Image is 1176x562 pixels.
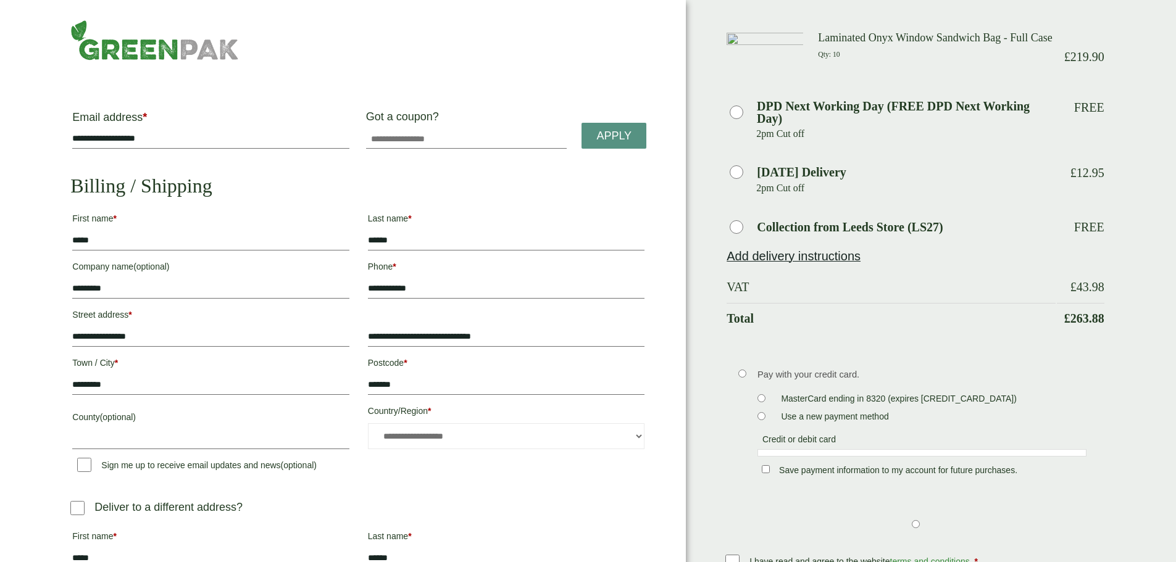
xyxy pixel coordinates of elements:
abbr: required [404,358,407,368]
abbr: required [408,531,411,541]
span: £ [1064,312,1070,325]
abbr: required [113,531,116,541]
input: Sign me up to receive email updates and news(optional) [77,458,91,472]
img: GreenPak Supplies [70,20,239,60]
span: (optional) [281,460,317,470]
span: £ [1064,50,1070,64]
label: Got a coupon? [366,110,444,129]
bdi: 12.95 [1070,166,1104,180]
span: £ [1070,166,1077,180]
label: Phone [368,258,644,279]
abbr: required [393,262,396,271]
p: Deliver to a different address? [94,499,243,516]
th: VAT [727,272,1055,302]
label: Last name [368,527,644,548]
small: Qty: 10 [818,51,840,59]
abbr: required [115,358,118,368]
label: Last name [368,210,644,231]
span: (optional) [133,262,169,271]
p: 2pm Cut off [756,125,1055,143]
label: Country/Region [368,402,644,423]
label: First name [72,527,349,548]
p: 2pm Cut off [756,179,1055,197]
h3: Laminated Onyx Window Sandwich Bag - Full Case [818,31,1055,45]
span: Apply [596,130,632,143]
label: Postcode [368,354,644,375]
abbr: required [408,213,411,223]
th: Total [727,303,1055,333]
label: Collection from Leeds Store (LS27) [757,221,943,233]
p: Free [1074,220,1104,234]
label: MasterCard ending in 8320 (expires [CREDIT_CARD_DATA]) [776,394,1022,407]
abbr: required [143,111,147,123]
p: Free [1074,100,1104,115]
span: (optional) [100,412,136,422]
label: County [72,408,349,429]
label: Town / City [72,354,349,375]
label: Credit or debit card [757,434,841,448]
label: [DATE] Delivery [757,166,846,178]
bdi: 219.90 [1064,50,1104,64]
label: Use a new payment method [776,411,893,425]
bdi: 43.98 [1070,280,1104,294]
label: DPD Next Working Day (FREE DPD Next Working Day) [757,100,1056,125]
span: £ [1070,280,1077,294]
label: Save payment information to my account for future purchases. [774,465,1022,479]
abbr: required [428,406,431,416]
label: Email address [72,112,349,129]
a: Apply [582,123,646,149]
label: Company name [72,258,349,279]
bdi: 263.88 [1064,312,1104,325]
p: Pay with your credit card. [757,368,1086,381]
label: Sign me up to receive email updates and news [72,460,322,474]
label: First name [72,210,349,231]
abbr: required [113,213,116,223]
label: Street address [72,306,349,327]
h2: Billing / Shipping [70,174,646,197]
a: Add delivery instructions [727,249,861,263]
abbr: required [128,310,131,320]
